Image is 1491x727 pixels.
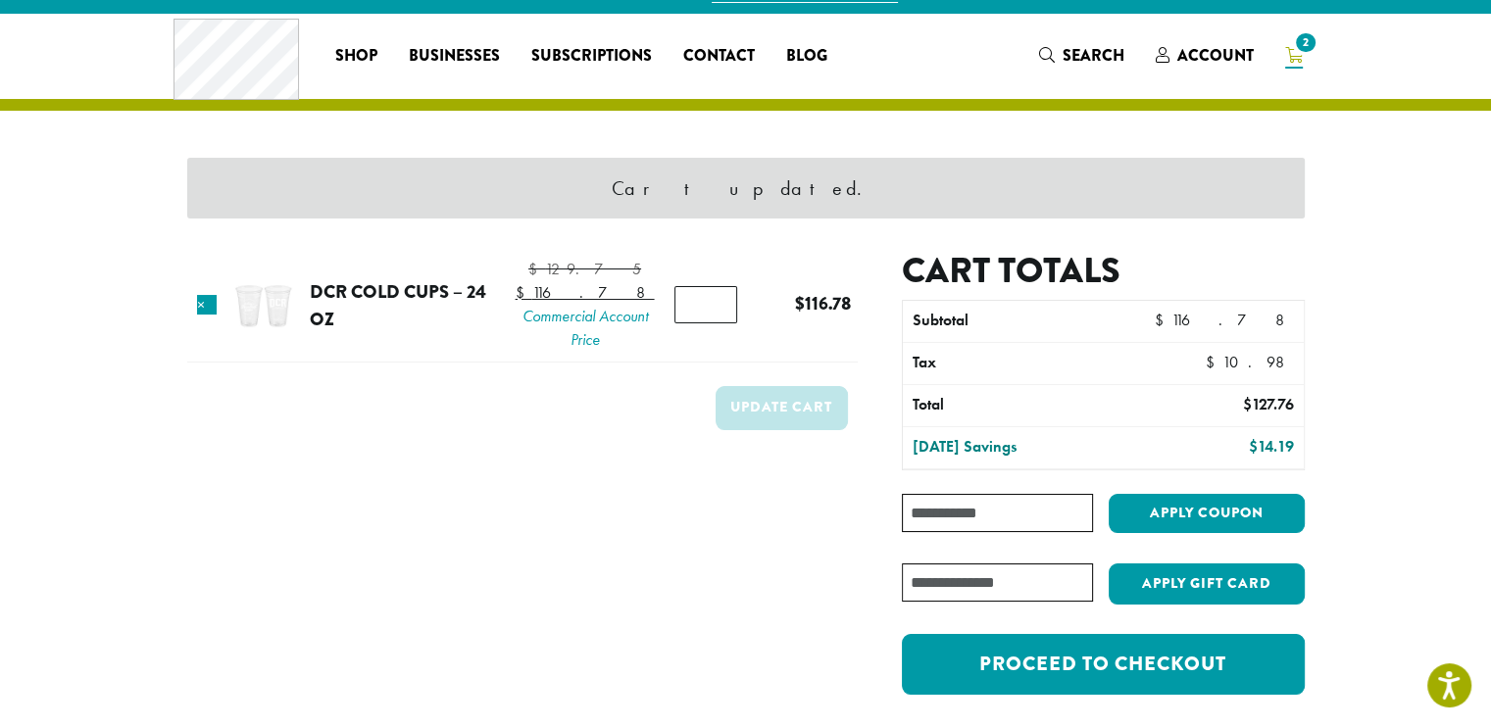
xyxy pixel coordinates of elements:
bdi: 116.78 [1154,310,1293,330]
span: Blog [786,44,827,69]
a: Search [1023,39,1140,72]
a: Shop [320,40,393,72]
span: Search [1063,44,1124,67]
bdi: 10.98 [1206,352,1294,372]
span: Shop [335,44,377,69]
th: Tax [903,343,1186,384]
span: Businesses [409,44,500,69]
span: $ [1242,394,1251,414]
button: Apply Gift Card [1109,563,1305,605]
span: Subscriptions [531,44,652,69]
div: Cart updated. [187,158,1305,218]
span: Commercial Account Price [516,305,655,352]
th: Subtotal [903,301,1143,342]
img: DCR Cold Cups - 24 oz [231,273,295,337]
span: $ [528,259,545,279]
button: Apply coupon [1109,494,1305,534]
a: DCR Cold Cups – 24 oz [310,278,486,332]
button: Update cart [716,386,848,430]
span: $ [516,282,532,303]
span: $ [1206,352,1222,372]
bdi: 116.78 [795,290,851,316]
a: Proceed to checkout [902,634,1304,695]
input: Product quantity [674,286,737,323]
th: [DATE] Savings [903,427,1143,468]
span: $ [1154,310,1170,330]
bdi: 14.19 [1248,436,1293,457]
bdi: 127.76 [1242,394,1293,414]
span: Account [1177,44,1254,67]
span: 2 [1292,29,1318,56]
bdi: 129.75 [528,259,641,279]
bdi: 116.78 [516,282,655,303]
span: Contact [683,44,755,69]
span: $ [1248,436,1257,457]
h2: Cart totals [902,250,1304,292]
span: $ [795,290,805,316]
a: Remove this item [197,295,217,315]
th: Total [903,385,1143,426]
